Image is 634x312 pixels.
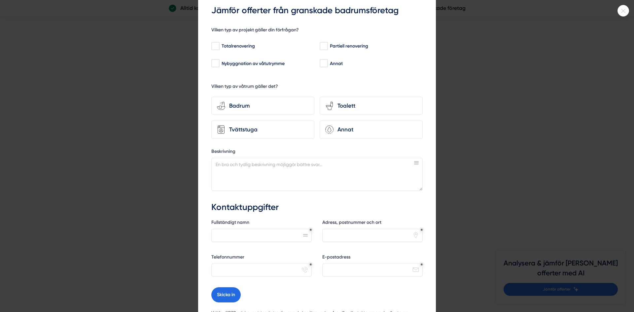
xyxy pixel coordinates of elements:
[211,43,219,50] input: Totalrenovering
[309,228,312,231] div: Obligatoriskt
[211,287,241,302] button: Skicka in
[322,219,423,227] label: Adress, postnummer och ort
[211,60,219,67] input: Nybyggnation av våtutrymme
[211,254,312,262] label: Telefonnummer
[211,219,312,227] label: Fullständigt namn
[211,83,278,91] h5: Vilken typ av våtrum gäller det?
[420,228,423,231] div: Obligatoriskt
[211,148,423,156] label: Beskrivning
[320,60,327,67] input: Annat
[420,263,423,266] div: Obligatoriskt
[320,43,327,50] input: Partiell renovering
[322,254,423,262] label: E-postadress
[309,263,312,266] div: Obligatoriskt
[211,5,423,17] h3: Jämför offerter från granskade badrumsföretag
[211,201,423,213] h3: Kontaktuppgifter
[211,27,299,35] h5: Vilken typ av projekt gäller din förfrågan?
